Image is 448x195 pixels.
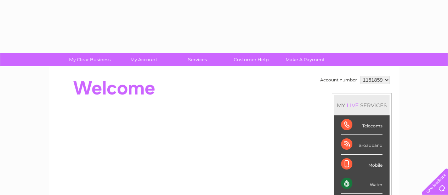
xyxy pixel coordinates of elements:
div: Broadband [341,135,382,154]
a: Services [168,53,227,66]
div: LIVE [345,102,360,109]
td: Account number [318,74,359,86]
div: Telecoms [341,115,382,135]
a: Customer Help [222,53,280,66]
a: Make A Payment [276,53,334,66]
div: Mobile [341,155,382,174]
div: Water [341,174,382,194]
div: MY SERVICES [334,95,390,115]
a: My Clear Business [61,53,119,66]
a: My Account [114,53,173,66]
